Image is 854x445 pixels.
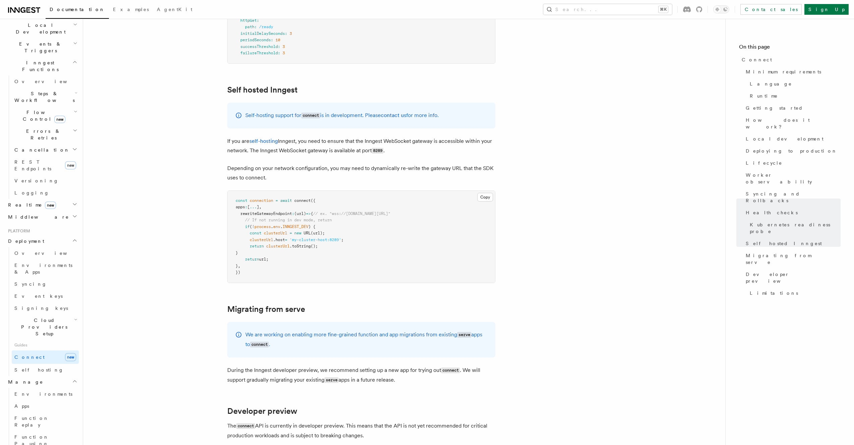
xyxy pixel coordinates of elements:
[659,6,668,13] kbd: ⌘K
[12,147,70,153] span: Cancellation
[240,18,257,23] span: httpGet
[743,157,841,169] a: Lifecycle
[739,54,841,66] a: Connect
[5,228,30,234] span: Platform
[109,2,153,18] a: Examples
[14,159,51,171] span: REST Endpoints
[313,211,390,216] span: // ex. "wss://[DOMAIN_NAME][URL]"
[266,244,290,248] span: clusterUrl
[294,231,301,235] span: new
[290,244,311,248] span: .toString
[746,240,822,247] span: Self hosted Inngest
[746,271,841,284] span: Developer preview
[250,231,261,235] span: const
[14,354,45,360] span: Connect
[5,59,72,73] span: Inngest Functions
[153,2,196,18] a: AgentKit
[245,257,259,262] span: return
[12,388,79,400] a: Environments
[250,244,264,248] span: return
[280,224,283,229] span: .
[259,257,268,262] span: url;
[746,252,841,266] span: Migrating from serve
[12,317,74,337] span: Cloud Providers Setup
[46,2,109,19] a: Documentation
[292,211,294,216] span: :
[14,391,72,397] span: Environments
[285,31,287,36] span: :
[278,51,280,55] span: :
[12,128,73,141] span: Errors & Retries
[743,133,841,145] a: Local development
[804,4,849,15] a: Sign Up
[257,18,259,23] span: :
[236,198,247,203] span: const
[743,169,841,188] a: Worker observability
[245,111,439,120] p: Self-hosting support for is in development. Please for more info.
[245,24,254,29] span: path
[750,221,841,235] span: Kubernetes readiness probe
[240,38,271,42] span: periodSeconds
[746,105,803,111] span: Getting started
[283,51,285,55] span: 3
[742,56,772,63] span: Connect
[271,224,273,229] span: .
[236,264,238,268] span: }
[273,224,280,229] span: env
[254,224,271,229] span: process
[543,4,672,15] button: Search...⌘K
[240,31,285,36] span: initialDelaySeconds
[250,237,273,242] span: clusterUrl
[54,116,65,123] span: new
[290,31,292,36] span: 3
[743,145,841,157] a: Deploying to production
[5,379,43,385] span: Manage
[12,400,79,412] a: Apps
[290,231,292,235] span: =
[743,268,841,287] a: Developer preview
[12,156,79,175] a: REST Endpointsnew
[457,332,471,338] code: serve
[12,106,79,125] button: Flow Controlnew
[245,224,250,229] span: if
[227,406,297,416] a: Developer preview
[227,421,495,440] p: The API is currently in developer preview. This means that the API is not yet recommended for cri...
[285,237,287,242] span: =
[278,44,280,49] span: :
[14,367,64,373] span: Self hosting
[746,117,841,130] span: How does it work?
[240,51,278,55] span: failureThreshold
[245,218,332,222] span: // If not running in dev mode, return
[12,187,79,199] a: Logging
[743,102,841,114] a: Getting started
[746,148,837,154] span: Deploying to production
[14,263,72,275] span: Environments & Apps
[257,205,259,209] span: ]
[750,80,792,87] span: Language
[236,251,238,255] span: }
[273,237,285,242] span: .host
[247,205,250,209] span: [
[14,190,49,196] span: Logging
[5,214,69,220] span: Middleware
[250,198,273,203] span: connection
[12,125,79,144] button: Errors & Retries
[227,136,495,156] p: If you are Inngest, you need to ensure that the Inngest WebSocket gateway is accessible within yo...
[746,135,823,142] span: Local development
[276,38,280,42] span: 10
[12,259,79,278] a: Environments & Apps
[441,368,460,373] code: connect
[14,178,59,183] span: Versioning
[65,161,76,169] span: new
[12,412,79,431] a: Function Replay
[746,209,798,216] span: Health checks
[45,202,56,209] span: new
[739,43,841,54] h4: On this page
[746,172,841,185] span: Worker observability
[301,113,320,118] code: connect
[477,193,493,202] button: Copy
[311,244,318,248] span: ();
[743,207,841,219] a: Health checks
[743,237,841,249] a: Self hosted Inngest
[236,270,240,275] span: })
